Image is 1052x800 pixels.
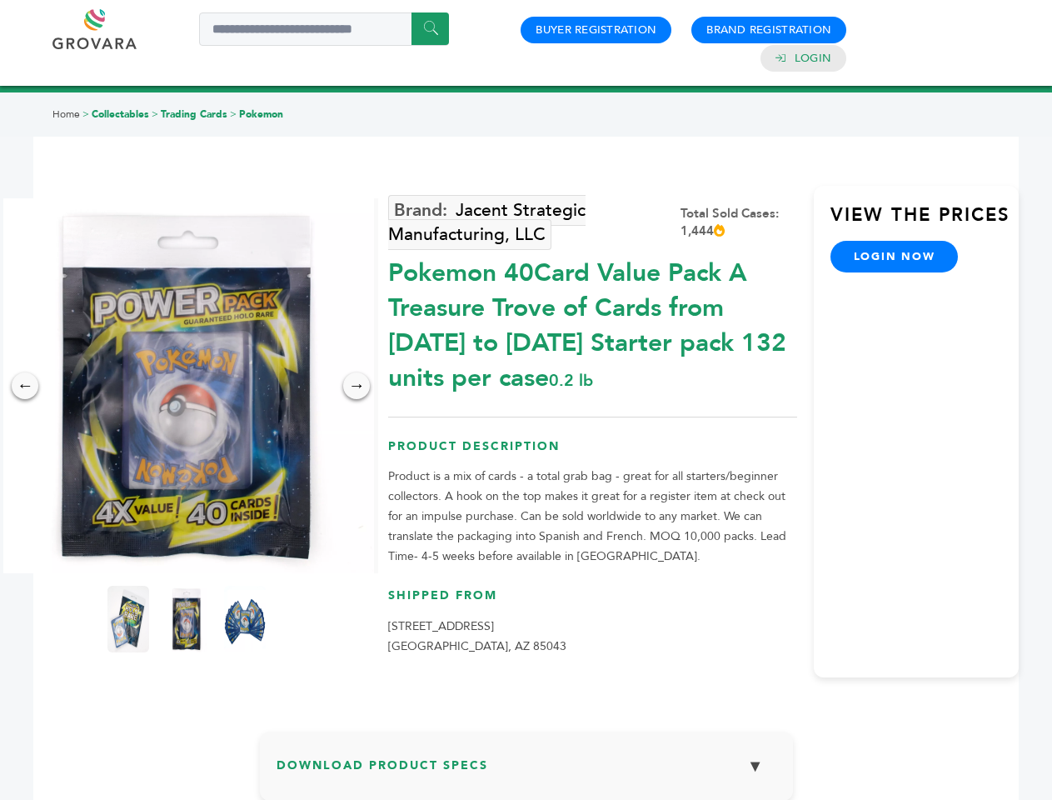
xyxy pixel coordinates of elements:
h3: View the Prices [830,202,1019,241]
a: Login [795,51,831,66]
span: > [82,107,89,121]
span: 0.2 lb [549,369,593,392]
h3: Download Product Specs [277,748,776,797]
a: Brand Registration [706,22,831,37]
img: Pokemon 40-Card Value Pack – A Treasure Trove of Cards from 1996 to 2024 - Starter pack! 132 unit... [107,586,149,652]
a: Pokemon [239,107,283,121]
img: Pokemon 40-Card Value Pack – A Treasure Trove of Cards from 1996 to 2024 - Starter pack! 132 unit... [166,586,207,652]
h3: Product Description [388,438,797,467]
button: ▼ [735,748,776,784]
span: > [230,107,237,121]
a: Jacent Strategic Manufacturing, LLC [388,195,586,250]
a: Collectables [92,107,149,121]
div: Pokemon 40Card Value Pack A Treasure Trove of Cards from [DATE] to [DATE] Starter pack 132 units ... [388,247,797,396]
p: Product is a mix of cards - a total grab bag - great for all starters/beginner collectors. A hook... [388,467,797,567]
h3: Shipped From [388,587,797,617]
input: Search a product or brand... [199,12,449,46]
a: Home [52,107,80,121]
img: Pokemon 40-Card Value Pack – A Treasure Trove of Cards from 1996 to 2024 - Starter pack! 132 unit... [224,586,266,652]
div: → [343,372,370,399]
a: login now [830,241,959,272]
div: ← [12,372,38,399]
a: Trading Cards [161,107,227,121]
p: [STREET_ADDRESS] [GEOGRAPHIC_DATA], AZ 85043 [388,617,797,657]
span: > [152,107,158,121]
div: Total Sold Cases: 1,444 [681,205,797,240]
a: Buyer Registration [536,22,656,37]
